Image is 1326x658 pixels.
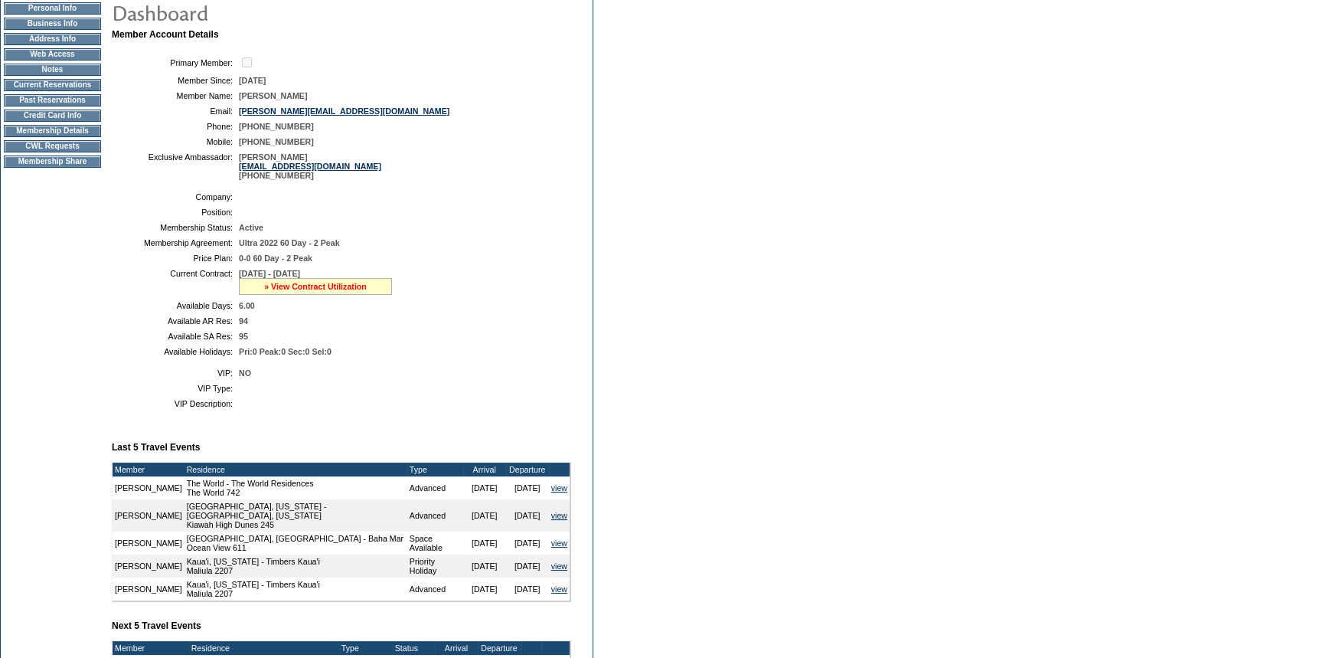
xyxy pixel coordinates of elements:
td: Address Info [4,33,101,45]
td: Current Contract: [118,269,233,295]
td: [PERSON_NAME] [113,532,185,555]
td: Current Reservations [4,79,101,91]
td: Primary Member: [118,55,233,70]
td: [DATE] [463,499,506,532]
td: Business Info [4,18,101,30]
td: Kaua'i, [US_STATE] - Timbers Kaua'i Maliula 2207 [185,578,407,601]
td: Notes [4,64,101,76]
td: Email: [118,106,233,116]
span: Active [239,223,263,232]
td: Type [339,641,393,655]
td: [DATE] [463,476,506,499]
td: Credit Card Info [4,110,101,122]
td: Exclusive Ambassador: [118,152,233,180]
td: [GEOGRAPHIC_DATA], [US_STATE] - [GEOGRAPHIC_DATA], [US_STATE] Kiawah High Dunes 245 [185,499,407,532]
span: 6.00 [239,301,255,310]
a: [EMAIL_ADDRESS][DOMAIN_NAME] [239,162,381,171]
td: VIP: [118,368,233,378]
td: Phone: [118,122,233,131]
td: CWL Requests [4,140,101,152]
span: [DATE] - [DATE] [239,269,300,278]
a: [PERSON_NAME][EMAIL_ADDRESS][DOMAIN_NAME] [239,106,449,116]
td: Member [113,463,185,476]
td: [DATE] [463,532,506,555]
td: Arrival [435,641,478,655]
td: [PERSON_NAME] [113,476,185,499]
td: Kaua'i, [US_STATE] - Timbers Kaua'i Maliula 2207 [185,555,407,578]
td: [DATE] [463,555,506,578]
td: Available Days: [118,301,233,310]
span: 0-0 60 Day - 2 Peak [239,254,312,263]
td: Advanced [407,499,463,532]
td: Mobile: [118,137,233,146]
a: » View Contract Utilization [264,282,367,291]
td: Company: [118,192,233,201]
td: Residence [189,641,339,655]
td: Price Plan: [118,254,233,263]
td: Arrival [463,463,506,476]
td: Priority Holiday [407,555,463,578]
td: Position: [118,208,233,217]
span: NO [239,368,251,378]
td: Member Since: [118,76,233,85]
span: 94 [239,316,248,326]
td: Membership Status: [118,223,233,232]
td: Available Holidays: [118,347,233,356]
td: Past Reservations [4,94,101,106]
td: VIP Description: [118,399,233,408]
a: view [551,561,567,571]
td: Departure [478,641,521,655]
b: Next 5 Travel Events [112,620,201,631]
td: [DATE] [506,555,549,578]
td: [DATE] [506,499,549,532]
td: Available SA Res: [118,332,233,341]
span: [PHONE_NUMBER] [239,122,314,131]
span: 95 [239,332,248,341]
td: Member Name: [118,91,233,100]
td: Membership Details [4,125,101,137]
td: [GEOGRAPHIC_DATA], [GEOGRAPHIC_DATA] - Baha Mar Ocean View 611 [185,532,407,555]
b: Last 5 Travel Events [112,442,200,453]
span: Pri:0 Peak:0 Sec:0 Sel:0 [239,347,331,356]
a: view [551,511,567,520]
td: [DATE] [506,532,549,555]
td: The World - The World Residences The World 742 [185,476,407,499]
td: Membership Share [4,155,101,168]
td: Member [113,641,185,655]
span: Ultra 2022 60 Day - 2 Peak [239,238,340,247]
td: [PERSON_NAME] [113,499,185,532]
a: view [551,483,567,493]
span: [PHONE_NUMBER] [239,137,314,146]
a: view [551,539,567,548]
td: [PERSON_NAME] [113,578,185,601]
td: [PERSON_NAME] [113,555,185,578]
a: view [551,584,567,594]
td: Advanced [407,578,463,601]
td: VIP Type: [118,384,233,393]
td: Departure [506,463,549,476]
td: Advanced [407,476,463,499]
td: Membership Agreement: [118,238,233,247]
b: Member Account Details [112,29,219,40]
td: Personal Info [4,2,101,15]
td: [DATE] [506,476,549,499]
td: Status [393,641,435,655]
td: Type [407,463,463,476]
span: [DATE] [239,76,266,85]
span: [PERSON_NAME] [239,91,307,100]
td: Space Available [407,532,463,555]
td: Web Access [4,48,101,61]
span: [PERSON_NAME] [PHONE_NUMBER] [239,152,381,180]
td: Residence [185,463,407,476]
td: Available AR Res: [118,316,233,326]
td: [DATE] [506,578,549,601]
td: [DATE] [463,578,506,601]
